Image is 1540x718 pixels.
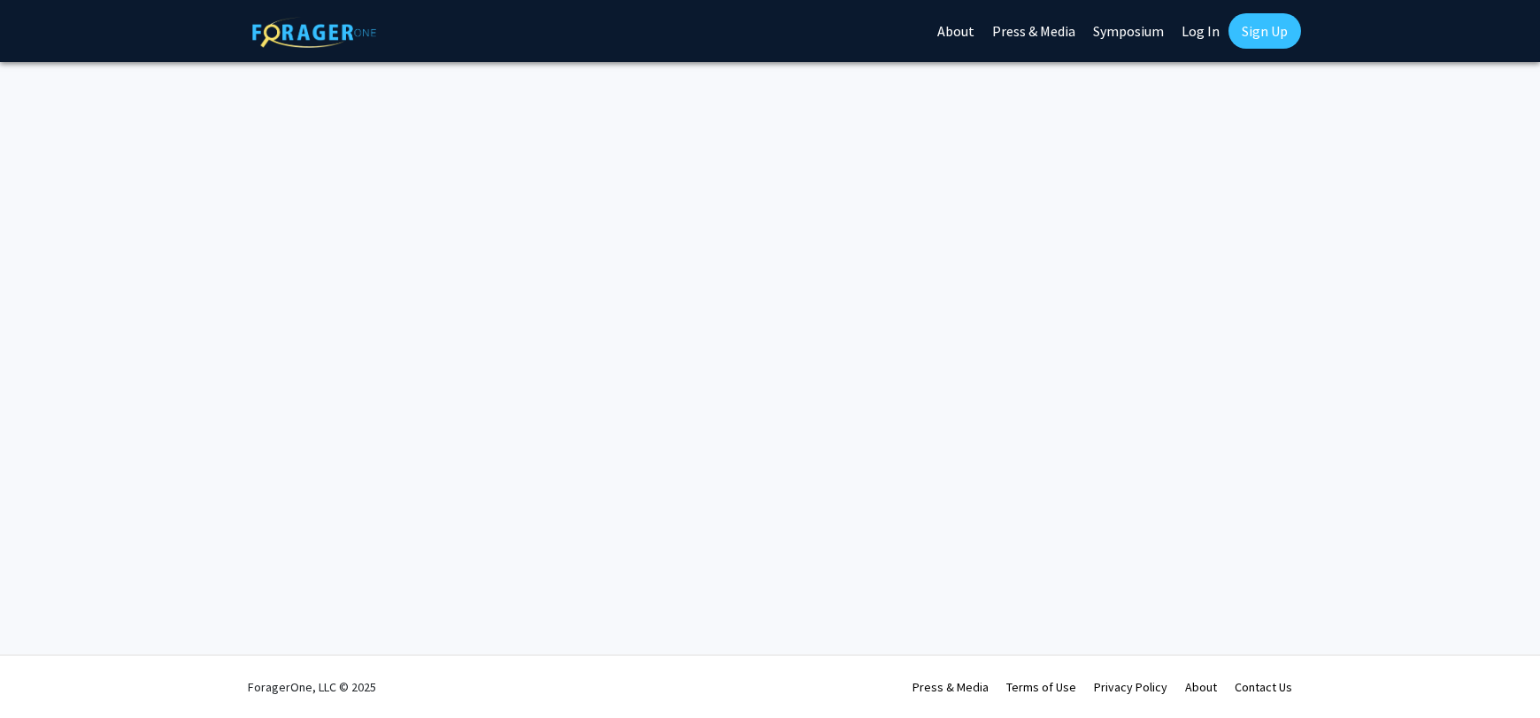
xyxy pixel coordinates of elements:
img: ForagerOne Logo [252,17,376,48]
a: About [1185,679,1217,695]
a: Terms of Use [1006,679,1076,695]
div: ForagerOne, LLC © 2025 [248,656,376,718]
a: Press & Media [912,679,989,695]
a: Contact Us [1235,679,1292,695]
a: Sign Up [1228,13,1301,49]
a: Privacy Policy [1094,679,1167,695]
